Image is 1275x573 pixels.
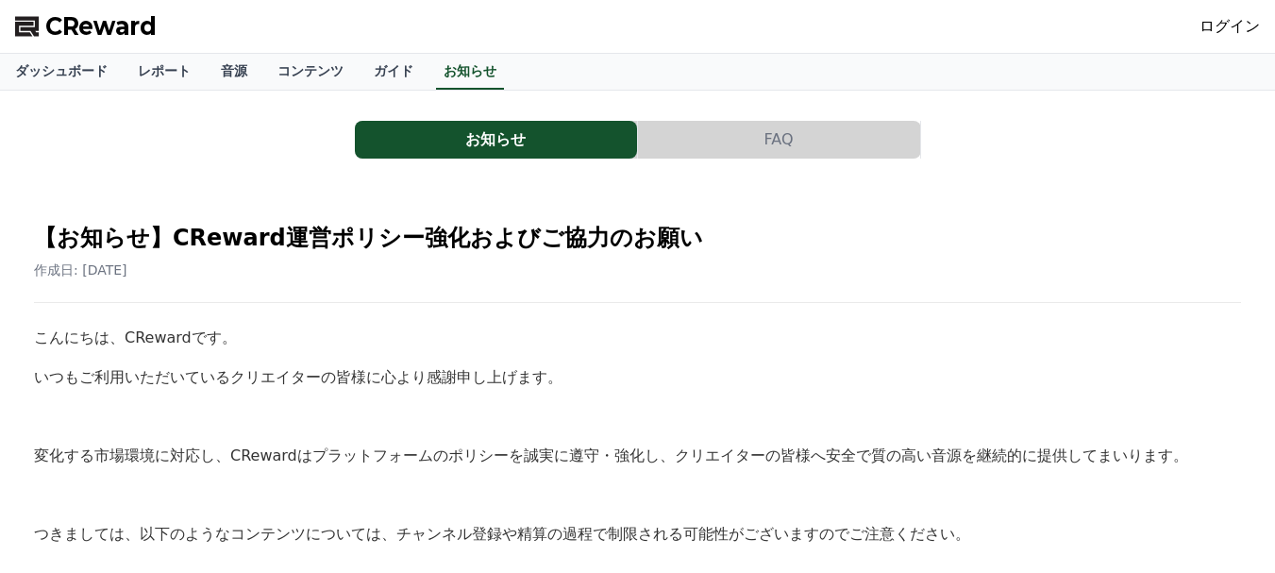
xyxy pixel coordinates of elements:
[34,522,1241,547] p: つきましては、以下のようなコンテンツについては、チャンネル登録や精算の過程で制限される可能性がございますのでご注意ください。
[355,121,638,159] a: お知らせ
[262,54,359,90] a: コンテンツ
[34,326,1241,350] p: こんにちは、CRewardです。
[15,11,157,42] a: CReward
[355,121,637,159] button: お知らせ
[45,11,157,42] span: CReward
[123,54,206,90] a: レポート
[34,223,1241,253] h2: 【お知らせ】CReward運営ポリシー強化およびご協力のお願い
[359,54,428,90] a: ガイド
[638,121,920,159] button: FAQ
[206,54,262,90] a: 音源
[34,444,1241,468] p: 変化する市場環境に対応し、CRewardはプラットフォームのポリシーを誠実に遵守・強化し、クリエイターの皆様へ安全で質の高い音源を継続的に提供してまいります。
[436,54,504,90] a: お知らせ
[638,121,921,159] a: FAQ
[1200,15,1260,38] a: ログイン
[34,365,1241,390] p: いつもご利用いただいているクリエイターの皆様に心より感謝申し上げます。
[34,262,127,278] span: 作成日: [DATE]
